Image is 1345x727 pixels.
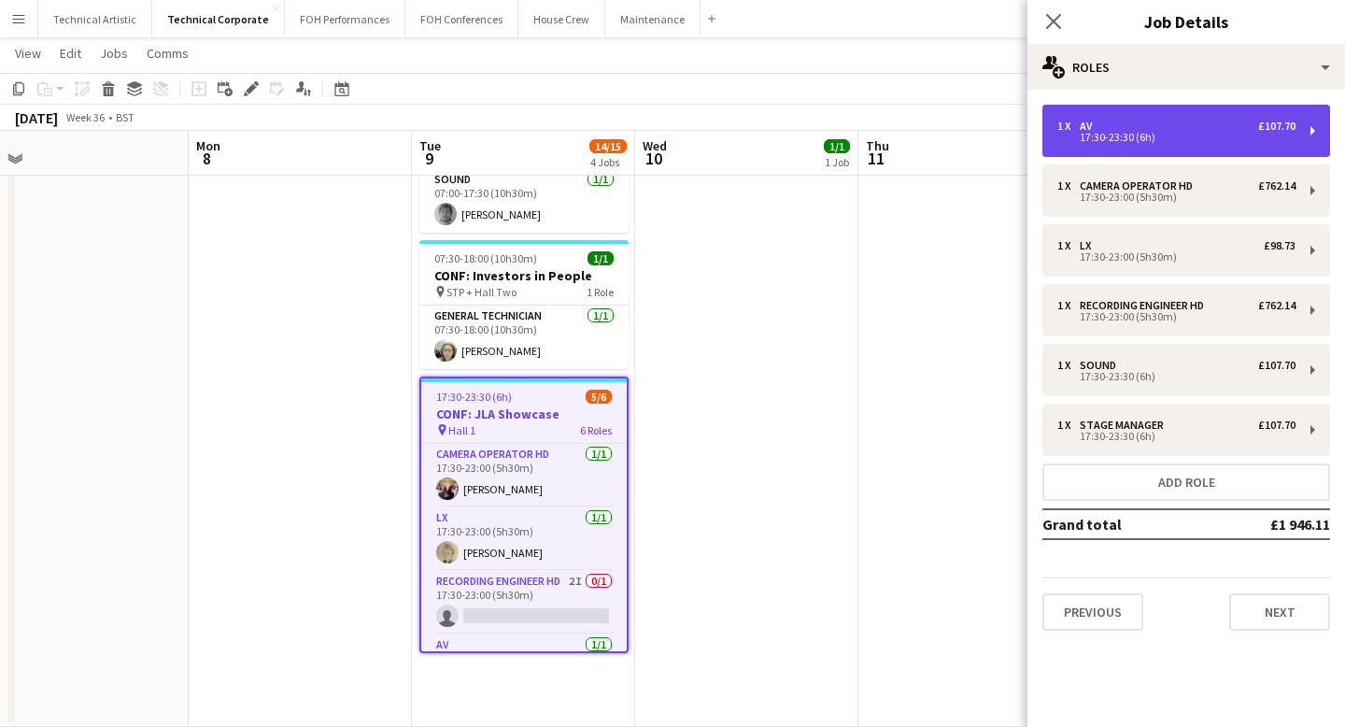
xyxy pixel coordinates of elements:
[193,148,220,169] span: 8
[421,406,627,422] h3: CONF: JLA Showcase
[419,169,629,233] app-card-role: Sound1/107:00-17:30 (10h30m)[PERSON_NAME]
[1057,252,1295,262] div: 17:30-23:00 (5h30m)
[100,45,128,62] span: Jobs
[1258,419,1295,432] div: £107.70
[586,390,612,404] span: 5/6
[1258,179,1295,192] div: £762.14
[587,285,614,299] span: 1 Role
[1057,192,1295,202] div: 17:30-23:00 (5h30m)
[643,137,667,154] span: Wed
[7,41,49,65] a: View
[1264,239,1295,252] div: £98.73
[518,1,605,37] button: House Crew
[434,251,537,265] span: 07:30-18:00 (10h30m)
[417,148,441,169] span: 9
[421,571,627,634] app-card-role: Recording Engineer HD2I0/117:30-23:00 (5h30m)
[419,137,441,154] span: Tue
[38,1,152,37] button: Technical Artistic
[436,390,512,404] span: 17:30-23:30 (6h)
[60,45,81,62] span: Edit
[605,1,701,37] button: Maintenance
[1258,299,1295,312] div: £762.14
[421,444,627,507] app-card-role: Camera Operator HD1/117:30-23:00 (5h30m)[PERSON_NAME]
[196,137,220,154] span: Mon
[1258,359,1295,372] div: £107.70
[419,240,629,369] app-job-card: 07:30-18:00 (10h30m)1/1CONF: Investors in People STP + Hall Two1 RoleGeneral Technician1/107:30-1...
[1080,179,1200,192] div: Camera Operator HD
[824,139,850,153] span: 1/1
[580,423,612,437] span: 6 Roles
[866,137,889,154] span: Thu
[139,41,196,65] a: Comms
[1057,372,1295,381] div: 17:30-23:30 (6h)
[1080,299,1211,312] div: Recording Engineer HD
[1027,45,1345,90] div: Roles
[1057,179,1080,192] div: 1 x
[1080,419,1171,432] div: Stage Manager
[1212,509,1330,539] td: £1 946.11
[1042,463,1330,501] button: Add role
[863,148,889,169] span: 11
[1258,120,1295,133] div: £107.70
[419,306,629,369] app-card-role: General Technician1/107:30-18:00 (10h30m)[PERSON_NAME]
[1042,593,1143,631] button: Previous
[1057,312,1295,321] div: 17:30-23:00 (5h30m)
[1057,133,1295,142] div: 17:30-23:30 (6h)
[1057,419,1080,432] div: 1 x
[419,377,629,653] app-job-card: 17:30-23:30 (6h)5/6CONF: JLA Showcase Hall 16 RolesCamera Operator HD1/117:30-23:00 (5h30m)[PERSO...
[285,1,405,37] button: FOH Performances
[92,41,135,65] a: Jobs
[405,1,518,37] button: FOH Conferences
[419,267,629,284] h3: CONF: Investors in People
[1080,239,1098,252] div: LX
[825,155,849,169] div: 1 Job
[590,155,626,169] div: 4 Jobs
[116,110,134,124] div: BST
[588,251,614,265] span: 1/1
[15,108,58,127] div: [DATE]
[62,110,108,124] span: Week 36
[589,139,627,153] span: 14/15
[1027,9,1345,34] h3: Job Details
[1057,239,1080,252] div: 1 x
[421,507,627,571] app-card-role: LX1/117:30-23:00 (5h30m)[PERSON_NAME]
[147,45,189,62] span: Comms
[1057,359,1080,372] div: 1 x
[1229,593,1330,631] button: Next
[15,45,41,62] span: View
[1057,432,1295,441] div: 17:30-23:30 (6h)
[421,634,627,698] app-card-role: AV1/117:30-23:30 (6h)
[1057,299,1080,312] div: 1 x
[1080,359,1124,372] div: Sound
[1057,120,1080,133] div: 1 x
[1080,120,1099,133] div: AV
[446,285,517,299] span: STP + Hall Two
[152,1,285,37] button: Technical Corporate
[52,41,89,65] a: Edit
[1042,509,1212,539] td: Grand total
[448,423,475,437] span: Hall 1
[640,148,667,169] span: 10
